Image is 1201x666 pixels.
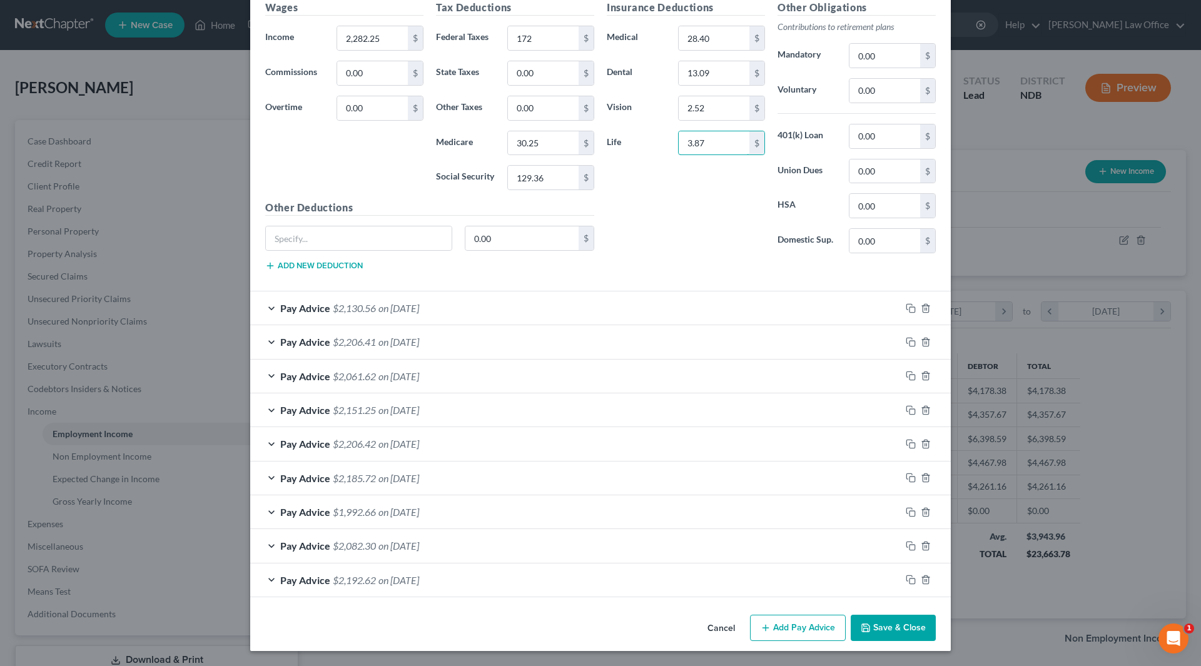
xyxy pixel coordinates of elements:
[771,43,843,68] label: Mandatory
[337,61,408,85] input: 0.00
[679,96,749,120] input: 0.00
[849,229,920,253] input: 0.00
[697,616,745,641] button: Cancel
[378,540,419,552] span: on [DATE]
[920,79,935,103] div: $
[920,194,935,218] div: $
[851,615,936,641] button: Save & Close
[430,61,501,86] label: State Taxes
[579,166,594,189] div: $
[579,226,594,250] div: $
[920,229,935,253] div: $
[771,159,843,184] label: Union Dues
[333,506,376,518] span: $1,992.66
[408,61,423,85] div: $
[280,404,330,416] span: Pay Advice
[378,370,419,382] span: on [DATE]
[508,96,579,120] input: 0.00
[337,26,408,50] input: 0.00
[508,26,579,50] input: 0.00
[280,336,330,348] span: Pay Advice
[771,124,843,149] label: 401(k) Loan
[333,404,376,416] span: $2,151.25
[430,96,501,121] label: Other Taxes
[679,61,749,85] input: 0.00
[280,506,330,518] span: Pay Advice
[280,370,330,382] span: Pay Advice
[849,159,920,183] input: 0.00
[849,124,920,148] input: 0.00
[265,261,363,271] button: Add new deduction
[1158,623,1188,653] iframe: Intercom live chat
[333,302,376,314] span: $2,130.56
[920,159,935,183] div: $
[265,31,294,42] span: Income
[259,96,330,121] label: Overtime
[679,131,749,155] input: 0.00
[378,302,419,314] span: on [DATE]
[749,26,764,50] div: $
[333,540,376,552] span: $2,082.30
[408,96,423,120] div: $
[378,506,419,518] span: on [DATE]
[849,194,920,218] input: 0.00
[508,61,579,85] input: 0.00
[749,61,764,85] div: $
[920,44,935,68] div: $
[849,79,920,103] input: 0.00
[579,131,594,155] div: $
[265,200,594,216] h5: Other Deductions
[280,472,330,484] span: Pay Advice
[508,166,579,189] input: 0.00
[378,404,419,416] span: on [DATE]
[266,226,452,250] input: Specify...
[679,26,749,50] input: 0.00
[579,26,594,50] div: $
[430,26,501,51] label: Federal Taxes
[920,124,935,148] div: $
[378,336,419,348] span: on [DATE]
[378,472,419,484] span: on [DATE]
[333,472,376,484] span: $2,185.72
[849,44,920,68] input: 0.00
[333,370,376,382] span: $2,061.62
[771,78,843,103] label: Voluntary
[778,21,936,33] p: Contributions to retirement plans
[408,26,423,50] div: $
[280,438,330,450] span: Pay Advice
[508,131,579,155] input: 0.00
[771,193,843,218] label: HSA
[333,574,376,586] span: $2,192.62
[430,131,501,156] label: Medicare
[750,615,846,641] button: Add Pay Advice
[259,61,330,86] label: Commissions
[579,61,594,85] div: $
[749,131,764,155] div: $
[600,61,672,86] label: Dental
[600,96,672,121] label: Vision
[280,574,330,586] span: Pay Advice
[1184,623,1194,633] span: 1
[430,165,501,190] label: Social Security
[378,574,419,586] span: on [DATE]
[600,131,672,156] label: Life
[333,438,376,450] span: $2,206.42
[337,96,408,120] input: 0.00
[600,26,672,51] label: Medical
[378,438,419,450] span: on [DATE]
[465,226,579,250] input: 0.00
[771,228,843,253] label: Domestic Sup.
[579,96,594,120] div: $
[333,336,376,348] span: $2,206.41
[280,540,330,552] span: Pay Advice
[280,302,330,314] span: Pay Advice
[749,96,764,120] div: $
